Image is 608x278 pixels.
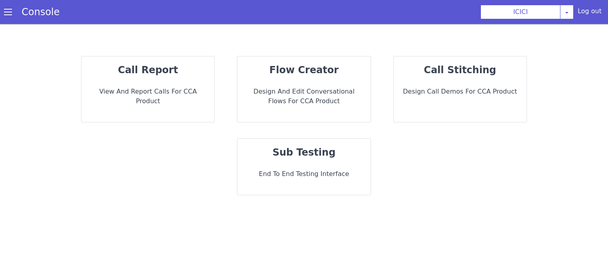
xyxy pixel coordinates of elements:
a: Console [12,6,69,18]
p: Design and Edit Conversational flows for CCA Product [244,87,364,106]
p: View and report calls for CCA Product [88,87,208,106]
strong: call report [118,64,178,76]
p: Design call demos for CCA Product [400,87,520,96]
div: Log out [578,6,602,19]
strong: call stitching [424,64,496,76]
p: End to End Testing Interface [244,169,364,179]
strong: sub testing [273,147,336,158]
button: ICICI [480,5,560,19]
strong: flow creator [269,64,339,76]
